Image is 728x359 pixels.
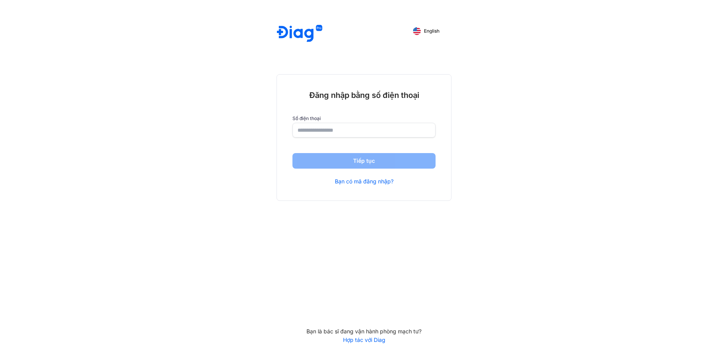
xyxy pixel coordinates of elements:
[408,25,445,37] button: English
[277,25,322,43] img: logo
[424,28,439,34] span: English
[335,178,394,185] a: Bạn có mã đăng nhập?
[292,116,436,121] label: Số điện thoại
[276,328,451,335] div: Bạn là bác sĩ đang vận hành phòng mạch tư?
[413,27,421,35] img: English
[292,153,436,169] button: Tiếp tục
[276,336,451,343] a: Hợp tác với Diag
[292,90,436,100] div: Đăng nhập bằng số điện thoại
